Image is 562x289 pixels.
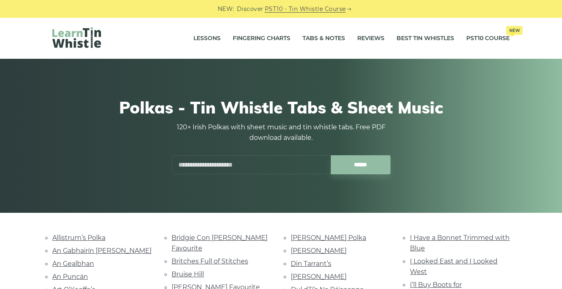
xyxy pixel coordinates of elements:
[410,257,498,276] a: I Looked East and I Looked West
[410,234,510,252] a: I Have a Bonnet Trimmed with Blue
[172,270,204,278] a: Bruise Hill
[233,28,290,49] a: Fingering Charts
[52,260,94,268] a: An Gealbhan
[357,28,384,49] a: Reviews
[466,28,510,49] a: PST10 CourseNew
[52,273,88,280] a: An Puncán
[172,122,390,143] p: 120+ Irish Polkas with sheet music and tin whistle tabs. Free PDF download available.
[172,234,268,252] a: Bridgie Con [PERSON_NAME] Favourite
[291,273,347,280] a: [PERSON_NAME]
[52,234,105,242] a: Allistrum’s Polka
[52,247,152,255] a: An Gabhairín [PERSON_NAME]
[302,28,345,49] a: Tabs & Notes
[291,260,331,268] a: Din Tarrant’s
[291,247,347,255] a: [PERSON_NAME]
[172,257,248,265] a: Britches Full of Stitches
[291,234,366,242] a: [PERSON_NAME] Polka
[397,28,454,49] a: Best Tin Whistles
[506,26,523,35] span: New
[193,28,221,49] a: Lessons
[52,27,101,48] img: LearnTinWhistle.com
[52,98,510,117] h1: Polkas - Tin Whistle Tabs & Sheet Music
